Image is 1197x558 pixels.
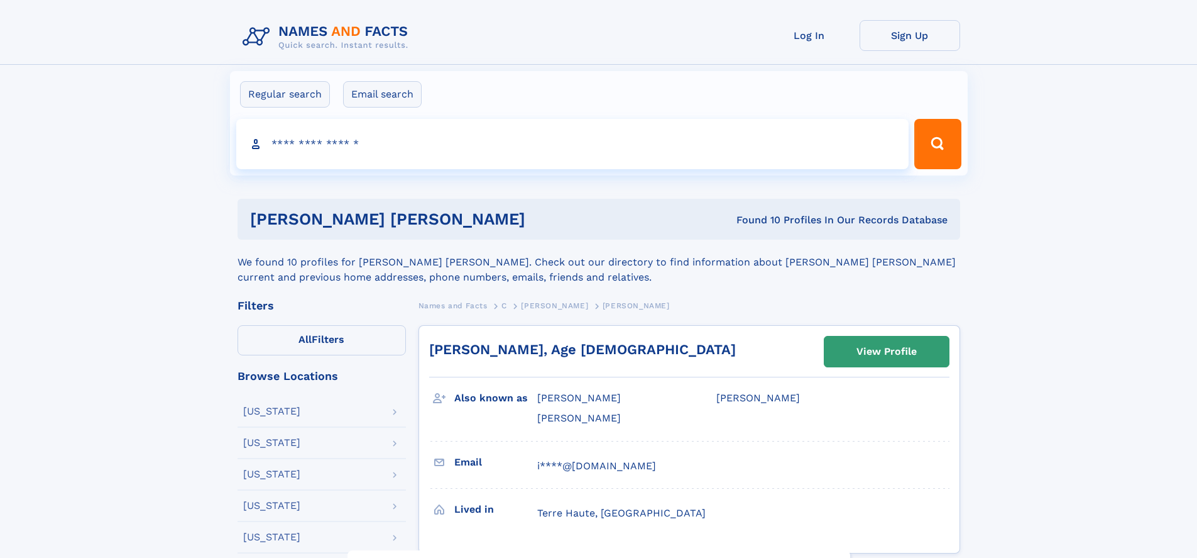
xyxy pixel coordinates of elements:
[860,20,960,51] a: Sign Up
[454,388,537,409] h3: Also known as
[298,333,312,345] span: All
[418,298,488,313] a: Names and Facts
[243,438,300,448] div: [US_STATE]
[537,392,621,404] span: [PERSON_NAME]
[243,469,300,479] div: [US_STATE]
[501,298,507,313] a: C
[537,507,706,519] span: Terre Haute, [GEOGRAPHIC_DATA]
[238,371,406,382] div: Browse Locations
[236,119,909,169] input: search input
[243,406,300,416] div: [US_STATE]
[243,532,300,542] div: [US_STATE]
[240,81,330,108] label: Regular search
[759,20,860,51] a: Log In
[250,211,631,227] h1: [PERSON_NAME] [PERSON_NAME]
[238,20,418,54] img: Logo Names and Facts
[454,452,537,473] h3: Email
[343,81,422,108] label: Email search
[824,337,949,367] a: View Profile
[631,213,948,227] div: Found 10 Profiles In Our Records Database
[238,240,960,285] div: We found 10 profiles for [PERSON_NAME] [PERSON_NAME]. Check out our directory to find information...
[521,301,588,310] span: [PERSON_NAME]
[238,325,406,355] label: Filters
[716,392,800,404] span: [PERSON_NAME]
[856,337,917,366] div: View Profile
[429,342,736,357] a: [PERSON_NAME], Age [DEMOGRAPHIC_DATA]
[454,499,537,520] h3: Lived in
[603,301,670,310] span: [PERSON_NAME]
[914,119,961,169] button: Search Button
[238,300,406,311] div: Filters
[243,501,300,511] div: [US_STATE]
[521,298,588,313] a: [PERSON_NAME]
[537,412,621,424] span: [PERSON_NAME]
[501,301,507,310] span: C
